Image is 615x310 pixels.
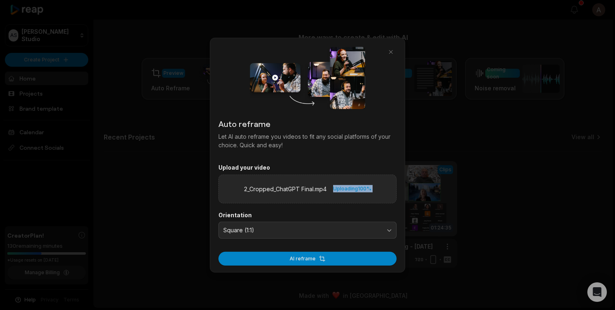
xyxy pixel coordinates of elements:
[218,132,397,149] p: Let AI auto reframe you videos to fit any social platforms of your choice. Quick and easy!
[218,251,397,265] button: AI reframe
[218,222,397,239] button: Square (1:1)
[244,184,327,193] label: 2_Cropped_ChatGPT Final.mp4
[223,227,380,234] span: Square (1:1)
[333,184,371,193] div: Uploading 100 %
[218,118,397,130] h2: Auto reframe
[250,46,365,109] img: auto_reframe_dialog.png
[218,164,397,171] label: Upload your video
[218,211,397,218] label: Orientation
